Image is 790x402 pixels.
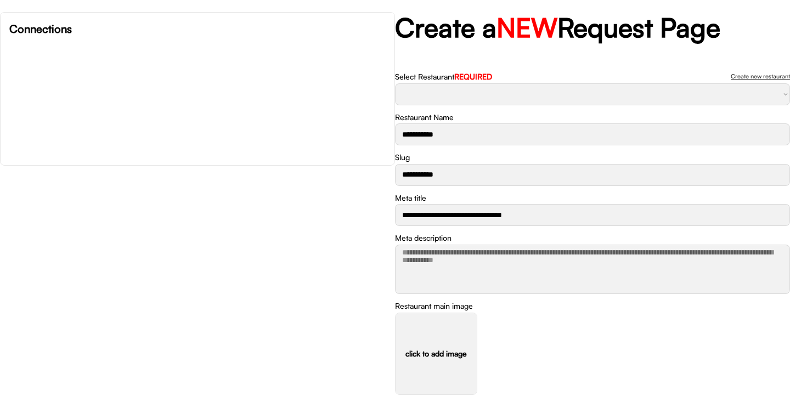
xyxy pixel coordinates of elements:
h6: Connections [9,21,386,37]
font: REQUIRED [454,72,492,81]
div: Restaurant main image [395,301,473,312]
div: Meta title [395,192,426,203]
h2: Create a Request Page [395,12,790,44]
div: Slug [395,152,410,163]
font: NEW [496,11,557,44]
div: Create new restaurant [731,73,790,80]
div: Restaurant Name [395,112,454,123]
div: Select Restaurant [395,71,492,82]
div: Meta description [395,233,452,244]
